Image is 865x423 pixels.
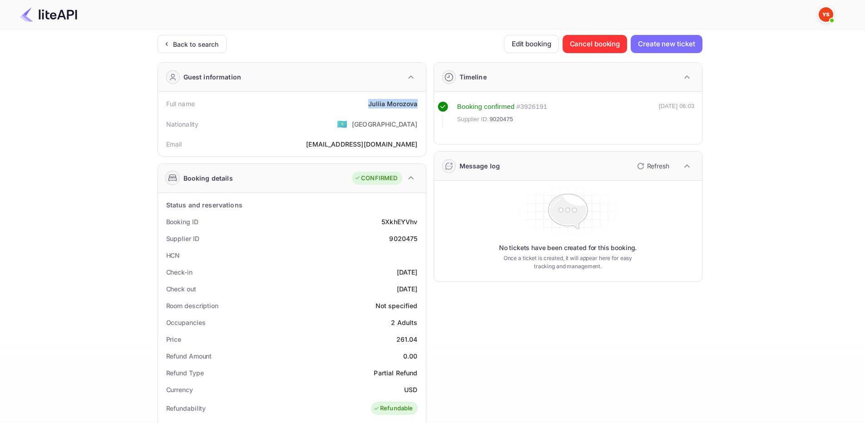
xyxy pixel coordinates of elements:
[166,351,212,361] div: Refund Amount
[166,200,242,210] div: Status and reservations
[504,35,559,53] button: Edit booking
[166,334,182,344] div: Price
[166,119,199,129] div: Nationality
[396,334,418,344] div: 261.04
[166,99,195,108] div: Full name
[391,318,417,327] div: 2 Adults
[397,267,418,277] div: [DATE]
[819,7,833,22] img: Yandex Support
[496,254,640,271] p: Once a ticket is created, it will appear here for easy tracking and management.
[563,35,628,53] button: Cancel booking
[166,318,206,327] div: Occupancies
[166,267,193,277] div: Check-in
[354,174,397,183] div: CONFIRMED
[368,99,417,108] div: Juliia Morozova
[632,159,673,173] button: Refresh
[659,102,695,128] div: [DATE] 06:03
[306,139,417,149] div: [EMAIL_ADDRESS][DOMAIN_NAME]
[166,301,218,310] div: Room description
[183,173,233,183] div: Booking details
[499,243,637,252] p: No tickets have been created for this booking.
[20,7,77,22] img: LiteAPI Logo
[166,368,204,378] div: Refund Type
[337,116,347,132] span: United States
[647,161,669,171] p: Refresh
[183,72,242,82] div: Guest information
[381,217,417,226] div: 5XkhEYVhv
[389,234,417,243] div: 9020475
[373,404,413,413] div: Refundable
[489,115,513,124] span: 9020475
[516,102,547,112] div: # 3926191
[457,102,515,112] div: Booking confirmed
[166,139,182,149] div: Email
[376,301,418,310] div: Not specified
[397,284,418,294] div: [DATE]
[166,385,193,394] div: Currency
[173,39,219,49] div: Back to search
[457,115,489,124] span: Supplier ID:
[166,217,198,226] div: Booking ID
[631,35,702,53] button: Create new ticket
[403,351,418,361] div: 0.00
[166,403,206,413] div: Refundability
[460,72,487,82] div: Timeline
[460,161,500,171] div: Message log
[166,251,180,260] div: HCN
[352,119,418,129] div: [GEOGRAPHIC_DATA]
[374,368,417,378] div: Partial Refund
[166,234,199,243] div: Supplier ID
[404,385,417,394] div: USD
[166,284,196,294] div: Check out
